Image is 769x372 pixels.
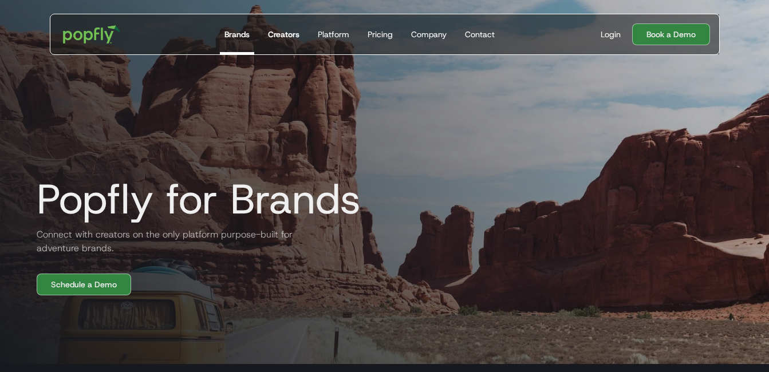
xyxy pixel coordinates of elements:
div: Company [411,29,447,40]
div: Pricing [368,29,393,40]
div: Contact [465,29,495,40]
a: Book a Demo [632,23,710,45]
a: Schedule a Demo [37,274,131,295]
a: Platform [313,14,354,54]
h1: Popfly for Brands [27,176,361,222]
div: Brands [224,29,250,40]
a: Company [407,14,451,54]
h2: Connect with creators on the only platform purpose-built for adventure brands. [27,228,302,255]
a: Pricing [363,14,397,54]
a: Brands [220,14,254,54]
div: Login [601,29,621,40]
a: Creators [263,14,304,54]
div: Platform [318,29,349,40]
a: Contact [460,14,499,54]
a: home [55,17,129,52]
div: Creators [268,29,299,40]
a: Login [596,29,625,40]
